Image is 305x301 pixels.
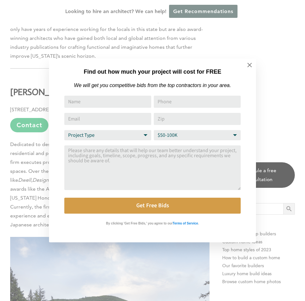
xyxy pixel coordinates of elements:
[106,222,173,225] strong: By clicking 'Get Free Bids,' you agree to our
[238,54,261,76] button: Close
[173,220,198,225] a: Terms of Service
[154,113,241,125] input: Zip
[64,145,241,190] textarea: Comment or Message
[64,96,151,108] input: Name
[173,222,198,225] strong: Terms of Service
[64,130,151,140] select: Project Type
[154,96,241,108] input: Phone
[74,83,231,88] em: We will get you competitive bids from the top contractors in your area.
[64,198,241,214] button: Get Free Bids
[154,130,241,140] select: Budget Range
[64,113,151,125] input: Email Address
[198,222,199,225] strong: .
[84,69,221,75] strong: Find out how much your project will cost for FREE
